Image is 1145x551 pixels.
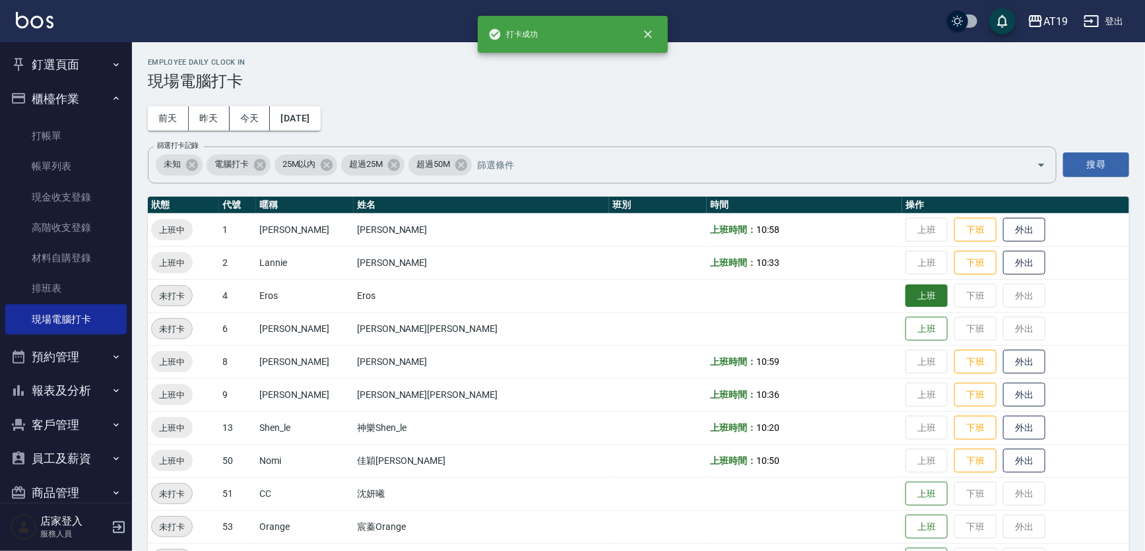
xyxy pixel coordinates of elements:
span: 上班中 [151,388,193,402]
button: 上班 [905,317,948,341]
td: CC [256,477,354,510]
button: 今天 [230,106,271,131]
th: 姓名 [354,197,609,214]
button: Open [1031,154,1052,176]
td: 53 [219,510,256,543]
td: 佳穎[PERSON_NAME] [354,444,609,477]
button: 外出 [1003,350,1045,374]
label: 篩選打卡記錄 [157,141,199,150]
button: 員工及薪資 [5,441,127,476]
span: 10:59 [756,356,779,367]
span: 打卡成功 [488,28,539,41]
a: 排班表 [5,273,127,304]
td: 2 [219,246,256,279]
div: 超過25M [341,154,405,176]
div: 電腦打卡 [207,154,271,176]
button: 外出 [1003,416,1045,440]
button: close [634,20,663,49]
td: [PERSON_NAME] [354,213,609,246]
button: 下班 [954,416,997,440]
span: 未打卡 [152,322,192,336]
span: 上班中 [151,223,193,237]
td: 沈妍曦 [354,477,609,510]
span: 10:20 [756,422,779,433]
td: Shen_le [256,411,354,444]
b: 上班時間： [710,257,756,268]
td: 4 [219,279,256,312]
button: 上班 [905,284,948,308]
button: 上班 [905,515,948,539]
button: 報表及分析 [5,373,127,408]
button: 登出 [1078,9,1129,34]
a: 帳單列表 [5,151,127,181]
div: AT19 [1043,13,1068,30]
td: 13 [219,411,256,444]
td: 1 [219,213,256,246]
td: [PERSON_NAME][PERSON_NAME] [354,378,609,411]
img: Logo [16,12,53,28]
b: 上班時間： [710,389,756,400]
td: [PERSON_NAME] [256,213,354,246]
td: Orange [256,510,354,543]
b: 上班時間： [710,356,756,367]
a: 現金收支登錄 [5,182,127,212]
div: 25M以內 [275,154,338,176]
button: 釘選頁面 [5,48,127,82]
button: 櫃檯作業 [5,82,127,116]
button: 外出 [1003,251,1045,275]
h5: 店家登入 [40,515,108,528]
a: 材料自購登錄 [5,243,127,273]
p: 服務人員 [40,528,108,540]
span: 電腦打卡 [207,158,257,171]
button: AT19 [1022,8,1073,35]
span: 上班中 [151,421,193,435]
td: 51 [219,477,256,510]
button: 外出 [1003,383,1045,407]
td: 50 [219,444,256,477]
button: 前天 [148,106,189,131]
button: 昨天 [189,106,230,131]
span: 未知 [156,158,189,171]
button: [DATE] [270,106,320,131]
th: 狀態 [148,197,219,214]
button: 上班 [905,482,948,506]
th: 代號 [219,197,256,214]
span: 未打卡 [152,520,192,534]
div: 未知 [156,154,203,176]
span: 未打卡 [152,289,192,303]
td: Eros [256,279,354,312]
td: [PERSON_NAME] [256,312,354,345]
a: 打帳單 [5,121,127,151]
td: 神樂Shen_le [354,411,609,444]
th: 時間 [707,197,902,214]
td: 6 [219,312,256,345]
button: save [989,8,1016,34]
div: 超過50M [409,154,472,176]
button: 商品管理 [5,476,127,510]
span: 超過50M [409,158,458,171]
span: 25M以內 [275,158,324,171]
button: 外出 [1003,218,1045,242]
td: [PERSON_NAME] [256,345,354,378]
td: 8 [219,345,256,378]
button: 下班 [954,449,997,473]
a: 現場電腦打卡 [5,304,127,335]
td: 宸蓁Orange [354,510,609,543]
span: 上班中 [151,454,193,468]
span: 未打卡 [152,487,192,501]
b: 上班時間： [710,422,756,433]
button: 下班 [954,218,997,242]
b: 上班時間： [710,455,756,466]
button: 下班 [954,350,997,374]
span: 10:50 [756,455,779,466]
td: 9 [219,378,256,411]
input: 篩選條件 [474,153,1014,176]
td: [PERSON_NAME] [256,378,354,411]
th: 暱稱 [256,197,354,214]
td: Nomi [256,444,354,477]
span: 上班中 [151,355,193,369]
td: [PERSON_NAME] [354,246,609,279]
h3: 現場電腦打卡 [148,72,1129,90]
td: [PERSON_NAME] [354,345,609,378]
button: 搜尋 [1063,152,1129,177]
